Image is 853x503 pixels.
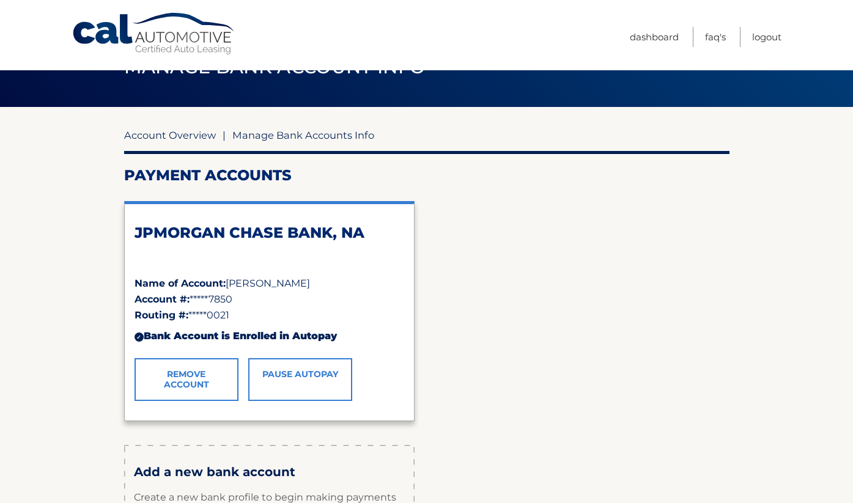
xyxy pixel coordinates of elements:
[705,27,726,47] a: FAQ's
[135,332,144,342] div: ✓
[752,27,781,47] a: Logout
[124,166,729,185] h2: Payment Accounts
[124,129,216,141] a: Account Overview
[248,358,352,401] a: Pause AutoPay
[134,464,405,480] h3: Add a new bank account
[630,27,679,47] a: Dashboard
[135,358,238,401] a: Remove Account
[223,129,226,141] span: |
[135,293,190,305] strong: Account #:
[135,309,188,321] strong: Routing #:
[232,129,374,141] span: Manage Bank Accounts Info
[135,277,226,289] strong: Name of Account:
[135,224,404,242] h2: JPMORGAN CHASE BANK, NA
[135,323,404,349] div: Bank Account is Enrolled in Autopay
[226,277,310,289] span: [PERSON_NAME]
[72,12,237,56] a: Cal Automotive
